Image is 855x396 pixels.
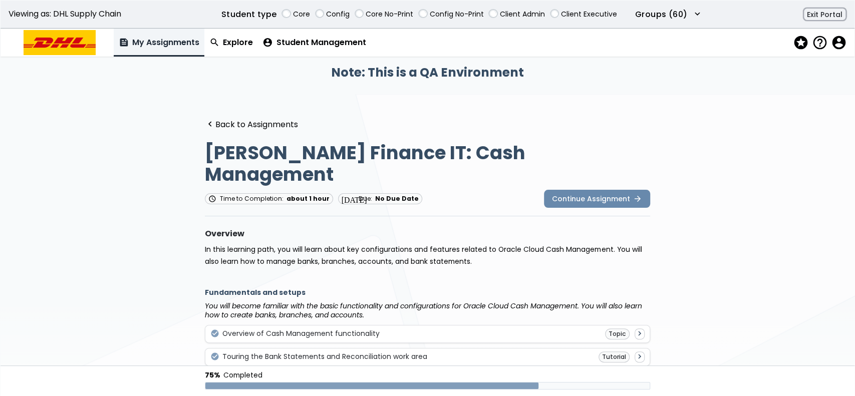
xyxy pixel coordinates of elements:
[205,142,650,185] h1: [PERSON_NAME] Finance IT: Cash Management
[210,352,219,360] span: check_circle
[205,244,642,266] span: In this learning path, you will learn about key configurations and features related to Oracle Clo...
[223,371,262,379] div: Completed
[811,36,830,50] button: Help
[9,10,121,19] span: Viewing as: DHL Supply Chain
[692,10,703,19] span: expand_more
[793,36,807,50] span: stars
[544,190,650,208] a: Continue Assignmentarrow_forward
[500,9,545,20] label: Client Admin
[119,38,129,48] span: feed
[219,195,283,202] span: Time to Completion:
[114,29,204,57] a: My Assignments
[793,33,812,53] button: stars
[633,195,642,203] span: arrow_forward
[208,195,216,202] span: schedule
[366,9,413,20] label: Core No-Print
[257,29,371,57] a: account_circleStudent Management
[830,36,844,50] span: account
[221,9,277,21] label: Student type
[561,9,617,20] label: Client Executive
[205,288,650,296] h3: Fundamentals and setups
[205,301,642,320] span: You will become familiar with the basic functionality and configurations for Oracle Cloud Cash Ma...
[375,195,419,202] span: No Due Date
[359,195,372,202] span: Due:
[599,351,630,362] div: Tutorial
[24,30,96,56] img: Logo
[209,38,219,48] span: search
[205,120,215,129] span: navigate_before
[830,36,844,50] button: Account
[811,36,825,50] span: help
[205,348,650,366] a: check_circleTouring the Bank Statements and Reconciliation work areaTutorialnavigate_next
[205,371,220,379] div: 75%
[114,29,849,57] nav: Navigation Links
[205,120,298,129] a: navigate_beforeBack to Assignments
[1,66,854,80] h3: Note: This is a QA Environment
[293,9,310,20] label: Core
[326,9,350,20] label: Config
[635,352,644,360] span: navigate_next
[635,9,687,21] label: Groups (60)
[210,329,219,337] span: check_circle
[205,229,650,238] h2: Overview
[803,8,846,22] button: Exit Portal
[204,29,258,57] a: Explore
[430,9,484,20] label: Config No-Print
[342,195,356,202] span: [DATE]
[635,9,703,21] button: Groups (60)expand_more
[222,352,427,360] div: Touring the Bank Statements and Reconciliation work area
[205,325,650,343] a: check_circleOverview of Cash Management functionalityTopicnavigate_next
[605,328,630,339] div: Topic
[635,329,644,337] span: navigate_next
[287,195,330,202] span: about 1 hour
[262,38,273,48] span: account_circle
[222,329,380,337] div: Overview of Cash Management functionality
